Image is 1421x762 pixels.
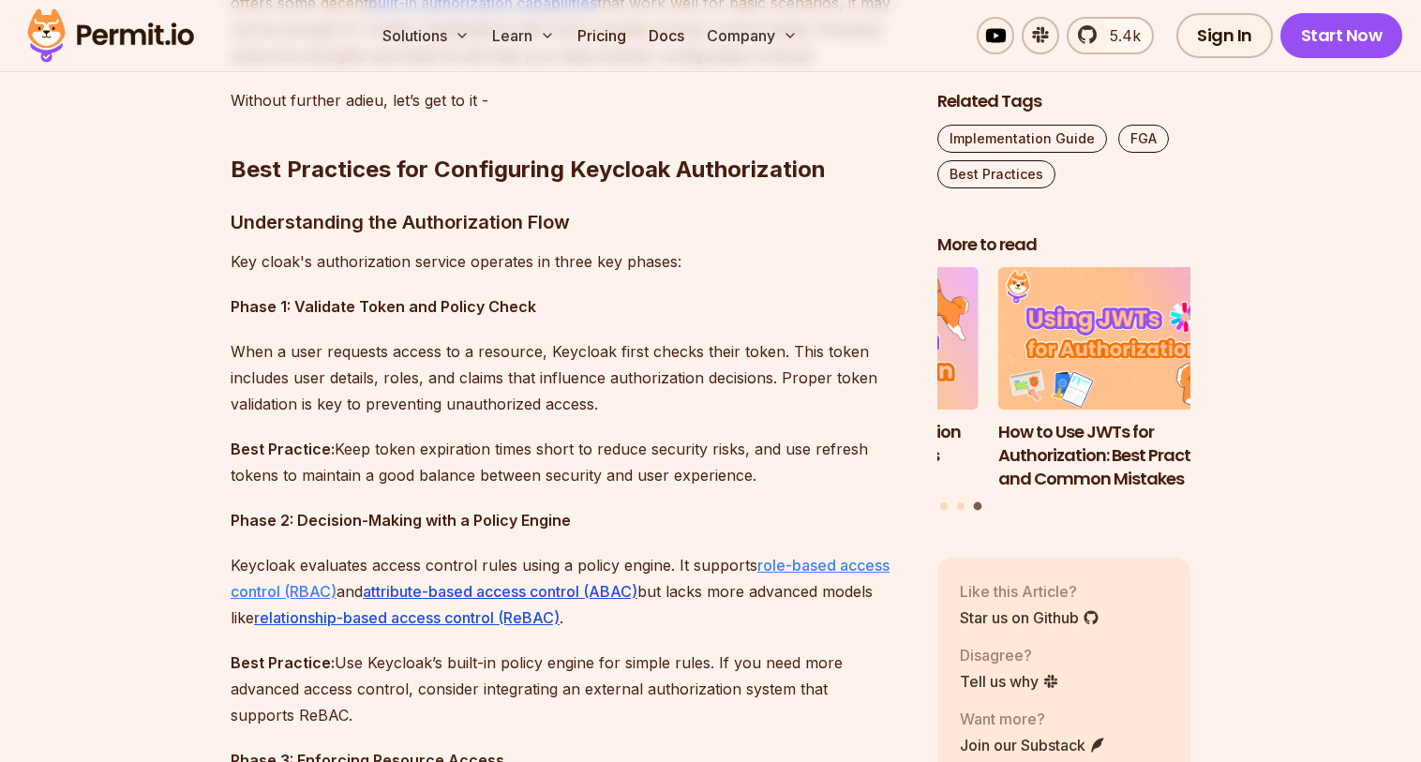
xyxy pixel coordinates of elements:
img: How to Use JWTs for Authorization: Best Practices and Common Mistakes [998,268,1251,411]
p: Disagree? [960,644,1059,666]
p: Want more? [960,708,1106,730]
strong: Phase 2: Decision-Making with a Policy Engine [231,511,571,530]
p: Keep token expiration times short to reduce security risks, and use refresh tokens to maintain a ... [231,436,907,488]
span: 5.4k [1099,24,1141,47]
button: Go to slide 3 [973,502,981,511]
p: Like this Article? [960,580,1099,603]
a: Sign In [1176,13,1273,58]
a: Start Now [1280,13,1403,58]
button: Learn [485,17,562,54]
strong: Best Practice: [231,653,335,672]
a: role-based access control (RBAC) [231,556,890,601]
h2: More to read [937,233,1190,257]
a: Best Practices [937,160,1055,188]
p: Key cloak's authorization service operates in three key phases: [231,248,907,275]
h2: Related Tags [937,90,1190,113]
a: 5.4k [1067,17,1154,54]
p: Use Keycloak’s built-in policy engine for simple rules. If you need more advanced access control,... [231,650,907,728]
li: 3 of 3 [998,268,1251,491]
p: When a user requests access to a resource, Keycloak first checks their token. This token includes... [231,338,907,417]
button: Go to slide 1 [940,502,948,510]
a: FGA [1118,125,1169,153]
h3: How to Use JWTs for Authorization: Best Practices and Common Mistakes [998,421,1251,490]
a: Docs [641,17,692,54]
h3: Implementing Authentication and Authorization in Next.js [725,421,979,468]
a: Tell us why [960,670,1059,693]
li: 2 of 3 [725,268,979,491]
img: Implementing Authentication and Authorization in Next.js [725,268,979,411]
h2: Best Practices for Configuring Keycloak Authorization [231,80,907,185]
a: Star us on Github [960,606,1099,629]
img: Permit logo [19,4,202,67]
a: Join our Substack [960,734,1106,756]
a: relationship-based access control (ReBAC) [254,608,560,627]
button: Company [699,17,805,54]
h3: Understanding the Authorization Flow [231,207,907,237]
strong: Phase 1: Validate Token and Policy Check [231,297,536,316]
button: Solutions [375,17,477,54]
button: Go to slide 2 [957,502,965,510]
p: Without further adieu, let’s get to it - [231,87,907,113]
a: attribute-based access control (ABAC) [363,582,637,601]
a: How to Use JWTs for Authorization: Best Practices and Common MistakesHow to Use JWTs for Authoriz... [998,268,1251,491]
div: Posts [937,268,1190,514]
a: Pricing [570,17,634,54]
strong: Best Practice: [231,440,335,458]
p: Keycloak evaluates access control rules using a policy engine. It supports and but lacks more adv... [231,552,907,631]
a: Implementation Guide [937,125,1107,153]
